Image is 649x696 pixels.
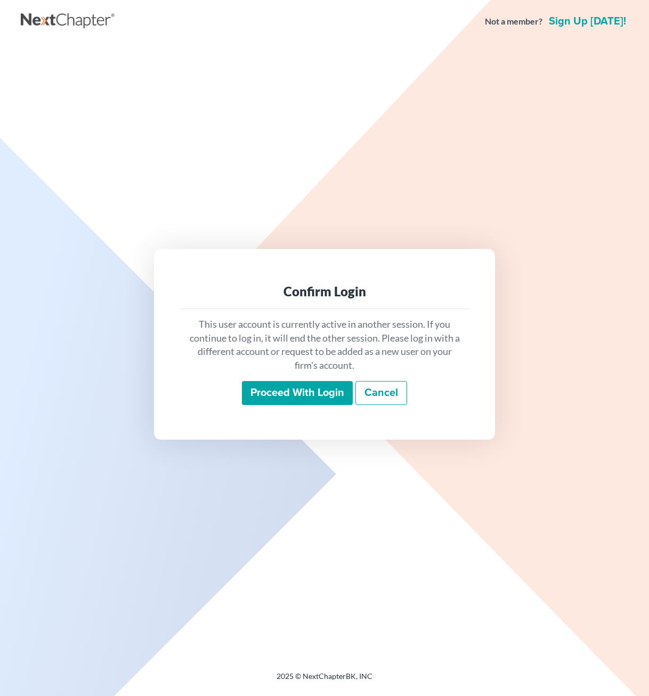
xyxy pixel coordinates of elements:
[355,381,407,406] a: Cancel
[188,318,461,373] p: This user account is currently active in another session. If you continue to log in, it will end ...
[188,283,461,300] div: Confirm Login
[21,671,628,690] div: 2025 © NextChapterBK, INC
[242,381,353,406] input: Proceed with login
[547,16,628,27] a: Sign up [DATE]!
[485,15,542,28] strong: Not a member?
